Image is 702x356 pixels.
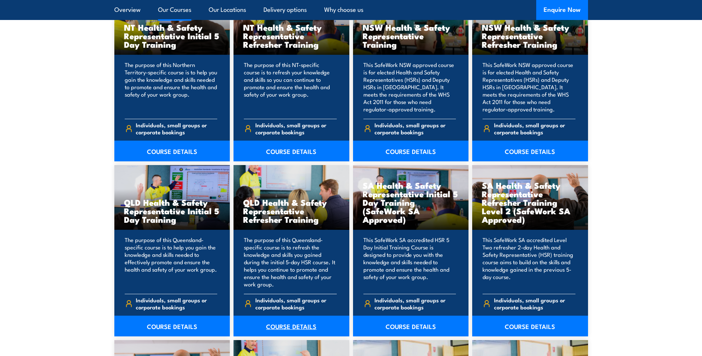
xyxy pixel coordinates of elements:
p: This SafeWork SA accredited Level Two refresher 2-day Health and Safety Representative (HSR) trai... [483,236,575,288]
span: Individuals, small groups or corporate bookings [374,121,456,135]
span: Individuals, small groups or corporate bookings [136,296,217,310]
h3: QLD Health & Safety Representative Refresher Training [243,198,340,224]
a: COURSE DETAILS [234,141,349,161]
span: Individuals, small groups or corporate bookings [255,296,337,310]
h3: NT Health & Safety Representative Initial 5 Day Training [124,23,221,48]
span: Individuals, small groups or corporate bookings [494,121,575,135]
a: COURSE DETAILS [114,316,230,336]
h3: NT Health & Safety Representative Refresher Training [243,23,340,48]
span: Individuals, small groups or corporate bookings [136,121,217,135]
a: COURSE DETAILS [472,141,588,161]
h3: QLD Health & Safety Representative Initial 5 Day Training [124,198,221,224]
p: The purpose of this Queensland-specific course is to help you gain the knowledge and skills neede... [125,236,218,288]
a: COURSE DETAILS [234,316,349,336]
p: The purpose of this Queensland-specific course is to refresh the knowledge and skills you gained ... [244,236,337,288]
p: This SafeWork NSW approved course is for elected Health and Safety Representatives (HSRs) and Dep... [483,61,575,113]
a: COURSE DETAILS [353,316,469,336]
h3: NSW Health & Safety Representative Refresher Training [482,23,578,48]
h3: NSW Health & Safety Representative Training [363,23,459,48]
a: COURSE DETAILS [472,316,588,336]
p: This SafeWork SA accredited HSR 5 Day Initial Training Course is designed to provide you with the... [363,236,456,288]
span: Individuals, small groups or corporate bookings [494,296,575,310]
span: Individuals, small groups or corporate bookings [374,296,456,310]
span: Individuals, small groups or corporate bookings [255,121,337,135]
h3: SA Health & Safety Representative Initial 5 Day Training (SafeWork SA Approved) [363,181,459,224]
a: COURSE DETAILS [114,141,230,161]
p: This SafeWork NSW approved course is for elected Health and Safety Representatives (HSRs) and Dep... [363,61,456,113]
h3: SA Health & Safety Representative Refresher Training Level 2 (SafeWork SA Approved) [482,181,578,224]
a: COURSE DETAILS [353,141,469,161]
p: The purpose of this NT-specific course is to refresh your knowledge and skills so you can continu... [244,61,337,113]
p: The purpose of this Northern Territory-specific course is to help you gain the knowledge and skil... [125,61,218,113]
